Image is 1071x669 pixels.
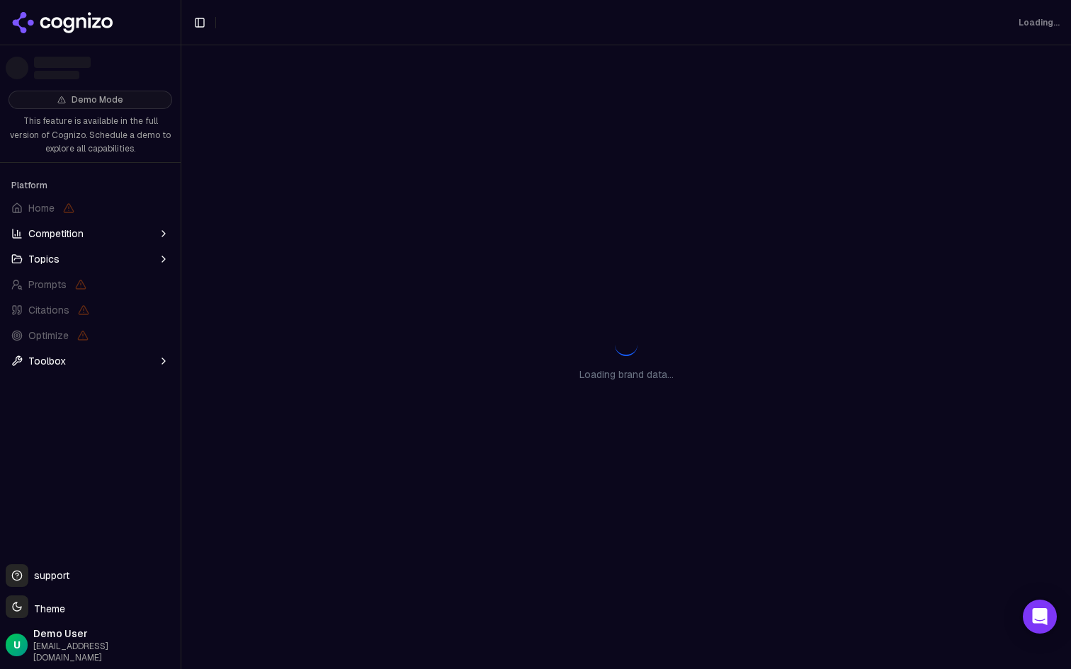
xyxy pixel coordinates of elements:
[28,252,59,266] span: Topics
[6,350,175,372] button: Toolbox
[28,328,69,343] span: Optimize
[6,174,175,197] div: Platform
[28,303,69,317] span: Citations
[28,568,69,583] span: support
[72,94,123,105] span: Demo Mode
[28,354,66,368] span: Toolbox
[13,638,21,652] span: U
[6,222,175,245] button: Competition
[1023,600,1057,634] div: Open Intercom Messenger
[6,248,175,270] button: Topics
[8,115,172,156] p: This feature is available in the full version of Cognizo. Schedule a demo to explore all capabili...
[33,627,175,641] span: Demo User
[28,227,84,241] span: Competition
[28,278,67,292] span: Prompts
[33,641,175,663] span: [EMAIL_ADDRESS][DOMAIN_NAME]
[1019,17,1060,28] div: Loading...
[579,367,674,382] p: Loading brand data...
[28,602,65,615] span: Theme
[28,201,55,215] span: Home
